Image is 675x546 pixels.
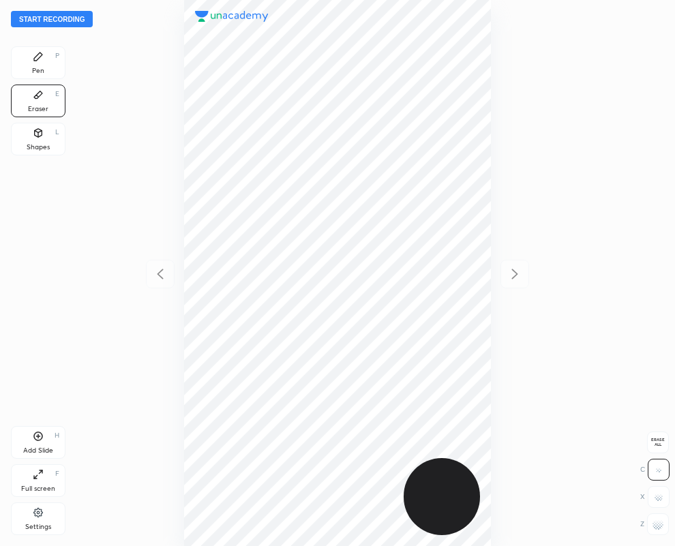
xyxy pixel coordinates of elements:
div: H [55,432,59,439]
div: L [55,129,59,136]
div: E [55,91,59,97]
div: Z [640,513,669,535]
div: Settings [25,524,51,530]
div: F [55,470,59,477]
img: logo.38c385cc.svg [195,11,269,22]
span: Erase all [648,438,668,447]
button: Start recording [11,11,93,27]
div: Add Slide [23,447,53,454]
div: P [55,52,59,59]
div: Full screen [21,485,55,492]
div: Pen [32,67,44,74]
div: X [640,486,670,508]
div: Eraser [28,106,48,112]
div: C [640,459,670,481]
div: Shapes [27,144,50,151]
